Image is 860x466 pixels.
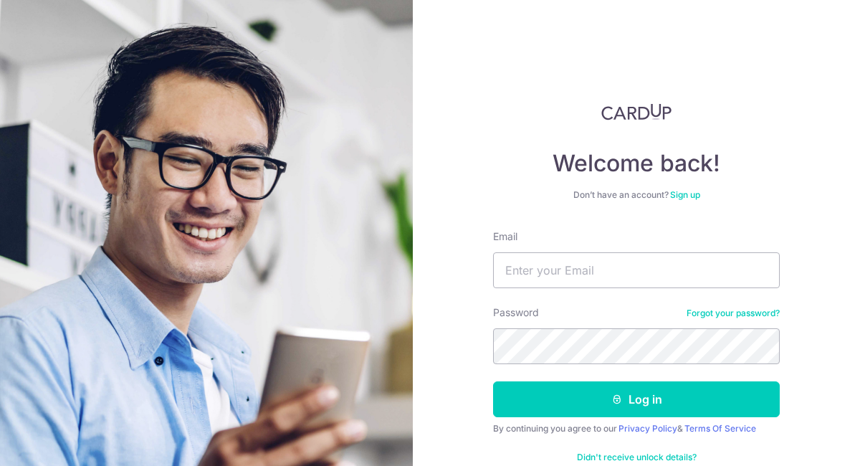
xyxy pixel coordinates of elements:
[493,381,780,417] button: Log in
[493,252,780,288] input: Enter your Email
[684,423,756,434] a: Terms Of Service
[670,189,700,200] a: Sign up
[493,189,780,201] div: Don’t have an account?
[493,229,517,244] label: Email
[687,308,780,319] a: Forgot your password?
[493,305,539,320] label: Password
[493,149,780,178] h4: Welcome back!
[601,103,672,120] img: CardUp Logo
[493,423,780,434] div: By continuing you agree to our &
[577,452,697,463] a: Didn't receive unlock details?
[618,423,677,434] a: Privacy Policy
